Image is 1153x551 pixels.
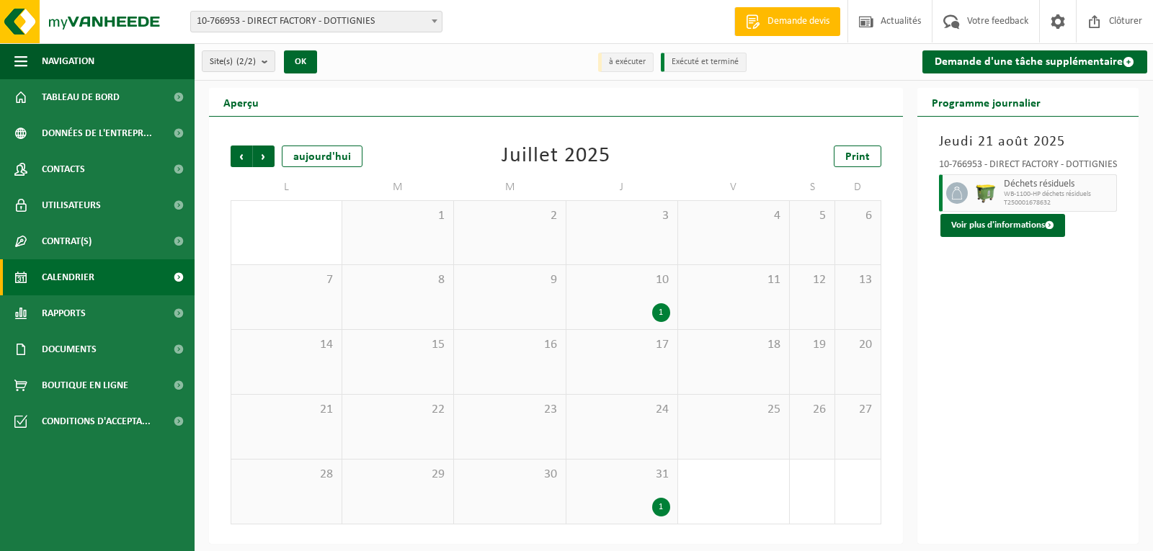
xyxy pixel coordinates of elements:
[350,337,446,353] span: 15
[239,337,334,353] span: 14
[461,402,558,418] span: 23
[574,402,670,418] span: 24
[797,337,827,353] span: 19
[42,223,92,259] span: Contrat(s)
[975,182,997,204] img: WB-1100-HPE-GN-51
[1004,190,1113,199] span: WB-1100-HP déchets résiduels
[209,88,273,116] h2: Aperçu
[734,7,840,36] a: Demande devis
[842,272,873,288] span: 13
[574,208,670,224] span: 3
[42,115,152,151] span: Données de l'entrepr...
[797,402,827,418] span: 26
[42,259,94,295] span: Calendrier
[191,12,442,32] span: 10-766953 - DIRECT FACTORY - DOTTIGNIES
[350,208,446,224] span: 1
[42,43,94,79] span: Navigation
[190,11,442,32] span: 10-766953 - DIRECT FACTORY - DOTTIGNIES
[202,50,275,72] button: Site(s)(2/2)
[764,14,833,29] span: Demande devis
[1004,179,1113,190] span: Déchets résiduels
[797,272,827,288] span: 12
[239,402,334,418] span: 21
[842,402,873,418] span: 27
[797,208,827,224] span: 5
[42,295,86,331] span: Rapports
[461,272,558,288] span: 9
[502,145,610,167] div: Juillet 2025
[845,151,870,163] span: Print
[685,208,782,224] span: 4
[939,131,1118,153] h3: Jeudi 21 août 2025
[350,272,446,288] span: 8
[842,337,873,353] span: 20
[922,50,1148,73] a: Demande d'une tâche supplémentaire
[652,498,670,516] div: 1
[239,272,334,288] span: 7
[661,53,747,72] li: Exécuté et terminé
[834,145,881,167] a: Print
[350,402,446,418] span: 22
[461,467,558,483] span: 30
[231,174,342,200] td: L
[685,402,782,418] span: 25
[574,467,670,483] span: 31
[917,88,1055,116] h2: Programme journalier
[790,174,835,200] td: S
[598,53,654,72] li: à exécuter
[1004,199,1113,207] span: T250001678632
[685,337,782,353] span: 18
[239,467,334,483] span: 28
[42,79,120,115] span: Tableau de bord
[940,214,1065,237] button: Voir plus d'informations
[231,145,252,167] span: Précédent
[236,57,256,66] count: (2/2)
[350,467,446,483] span: 29
[566,174,678,200] td: J
[835,174,881,200] td: D
[842,208,873,224] span: 6
[574,337,670,353] span: 17
[461,337,558,353] span: 16
[282,145,362,167] div: aujourd'hui
[42,367,128,403] span: Boutique en ligne
[574,272,670,288] span: 10
[652,303,670,322] div: 1
[253,145,275,167] span: Suivant
[42,403,151,439] span: Conditions d'accepta...
[939,160,1118,174] div: 10-766953 - DIRECT FACTORY - DOTTIGNIES
[461,208,558,224] span: 2
[42,187,101,223] span: Utilisateurs
[284,50,317,73] button: OK
[42,151,85,187] span: Contacts
[678,174,790,200] td: V
[42,331,97,367] span: Documents
[454,174,566,200] td: M
[685,272,782,288] span: 11
[210,51,256,73] span: Site(s)
[342,174,454,200] td: M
